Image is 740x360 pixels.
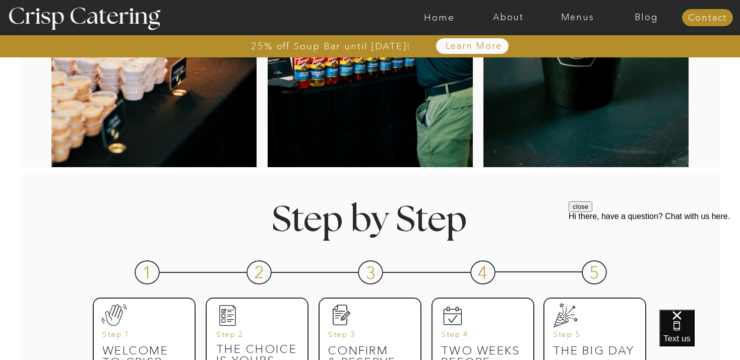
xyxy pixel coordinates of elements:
[441,330,517,344] h3: Step 4
[569,201,740,322] iframe: podium webchat widget prompt
[216,343,299,357] h3: The Choice is yours
[365,264,377,278] h3: 3
[102,330,178,344] h3: Step 1
[216,330,292,344] h3: Step 2
[553,345,636,359] h3: The big day
[441,345,524,359] h3: Two weeks before
[553,330,629,344] h3: Step 5
[422,41,525,51] a: Learn More
[543,13,612,23] a: Menus
[405,13,474,23] a: Home
[659,310,740,360] iframe: podium webchat widget bubble
[102,345,185,359] h3: Welcome to Crisp
[142,264,154,278] h3: 1
[229,203,510,233] h1: Step by Step
[215,41,447,51] a: 25% off Soup Bar until [DATE]!
[612,13,681,23] a: Blog
[682,13,733,23] a: Contact
[474,13,543,23] a: About
[254,263,266,277] h3: 2
[328,330,404,344] h3: Step 3
[477,264,489,278] h3: 4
